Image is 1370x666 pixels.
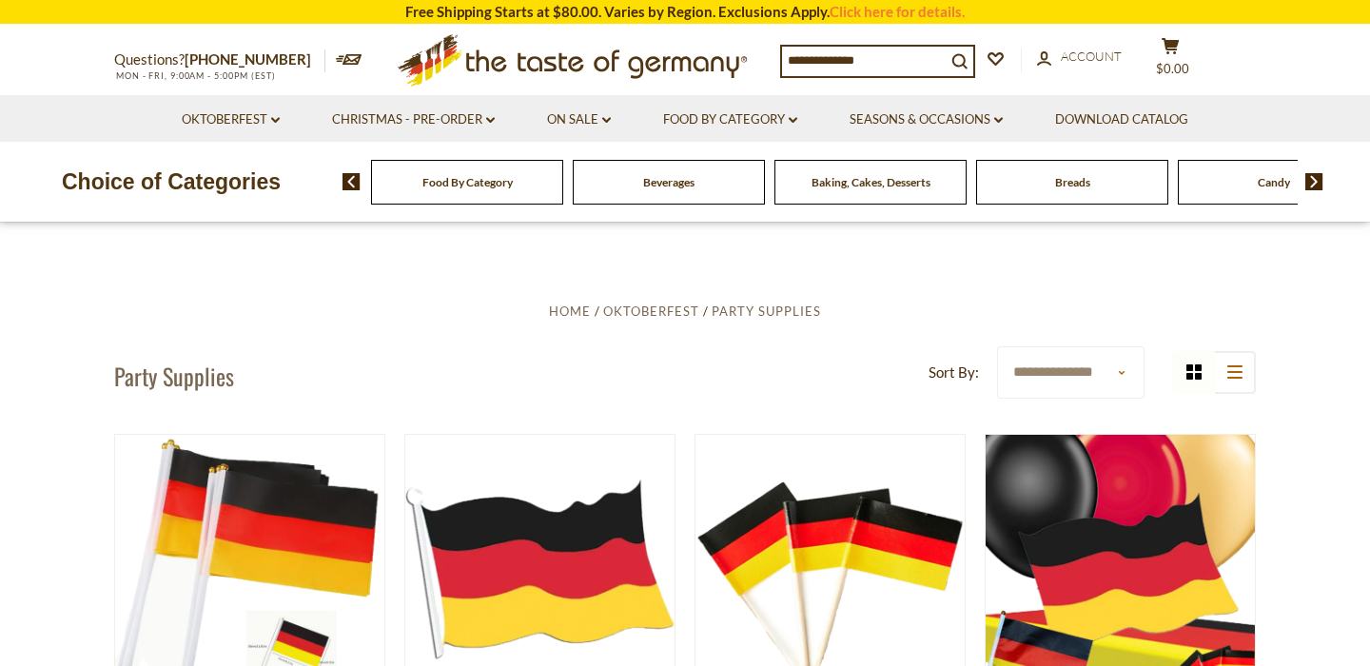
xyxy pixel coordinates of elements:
span: Account [1061,49,1122,64]
a: [PHONE_NUMBER] [185,50,311,68]
a: Breads [1055,175,1090,189]
a: Seasons & Occasions [850,109,1003,130]
a: Home [549,304,591,319]
button: $0.00 [1142,37,1199,85]
img: previous arrow [342,173,361,190]
a: On Sale [547,109,611,130]
span: MON - FRI, 9:00AM - 5:00PM (EST) [114,70,276,81]
label: Sort By: [929,361,979,384]
a: Christmas - PRE-ORDER [332,109,495,130]
a: Oktoberfest [603,304,699,319]
span: $0.00 [1156,61,1189,76]
a: Download Catalog [1055,109,1188,130]
p: Questions? [114,48,325,72]
a: Food By Category [663,109,797,130]
a: Account [1037,47,1122,68]
a: Beverages [643,175,695,189]
a: Baking, Cakes, Desserts [812,175,930,189]
a: Oktoberfest [182,109,280,130]
a: Party Supplies [712,304,821,319]
a: Click here for details. [830,3,965,20]
a: Food By Category [422,175,513,189]
h1: Party Supplies [114,362,234,390]
img: next arrow [1305,173,1323,190]
a: Candy [1258,175,1290,189]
